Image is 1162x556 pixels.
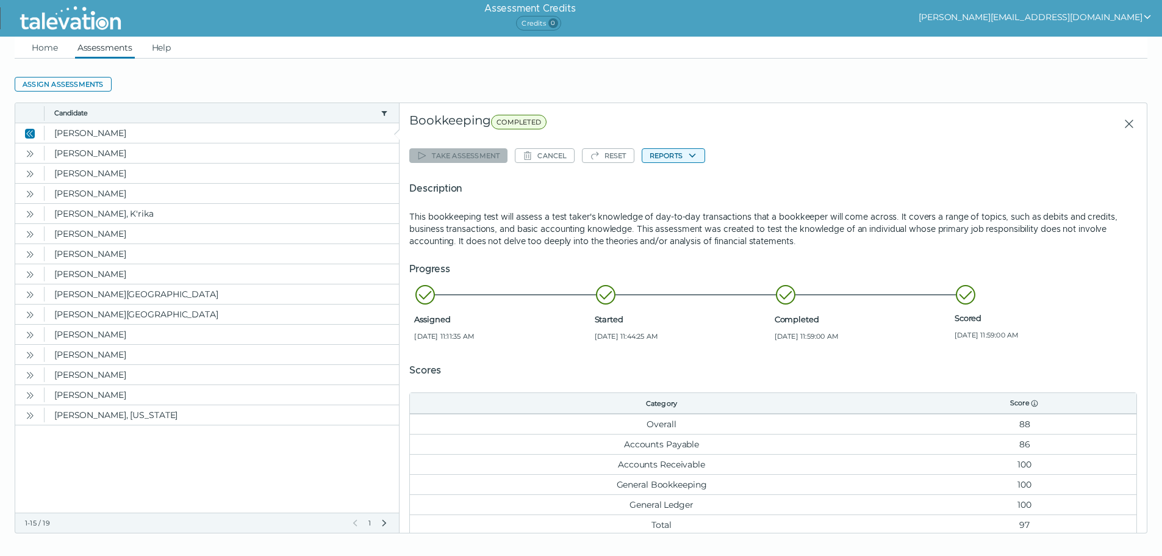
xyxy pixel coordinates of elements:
[516,16,561,31] span: Credits
[414,314,589,324] span: Assigned
[25,229,35,239] cds-icon: Open
[54,108,376,118] button: Candidate
[23,327,37,342] button: Open
[45,224,399,244] clr-dg-cell: [PERSON_NAME]
[379,518,389,528] button: Next Page
[409,211,1137,247] p: This bookkeeping test will assess a test taker's knowledge of day-to-day transactions that a book...
[410,434,913,454] td: Accounts Payable
[955,313,1130,323] span: Scored
[919,10,1152,24] button: show user actions
[409,181,1137,196] h5: Description
[775,314,950,324] span: Completed
[45,264,399,284] clr-dg-cell: [PERSON_NAME]
[25,411,35,421] cds-icon: Open
[367,518,372,528] span: 1
[23,146,37,161] button: Open
[25,310,35,320] cds-icon: Open
[409,363,1137,378] h5: Scores
[484,1,575,16] h6: Assessment Credits
[955,330,1130,340] span: [DATE] 11:59:00 AM
[410,494,913,514] td: General Ledger
[23,408,37,422] button: Open
[410,414,913,434] td: Overall
[45,345,399,364] clr-dg-cell: [PERSON_NAME]
[45,284,399,304] clr-dg-cell: [PERSON_NAME][GEOGRAPHIC_DATA]
[45,204,399,223] clr-dg-cell: [PERSON_NAME], K'rika
[409,148,507,163] button: Take assessment
[25,189,35,199] cds-icon: Open
[913,494,1136,514] td: 100
[45,164,399,183] clr-dg-cell: [PERSON_NAME]
[45,305,399,324] clr-dg-cell: [PERSON_NAME][GEOGRAPHIC_DATA]
[913,393,1136,414] th: Score
[491,115,547,129] span: COMPLETED
[45,385,399,405] clr-dg-cell: [PERSON_NAME]
[25,290,35,300] cds-icon: Open
[379,108,389,118] button: candidate filter
[25,169,35,179] cds-icon: Open
[913,434,1136,454] td: 86
[913,514,1136,535] td: 97
[23,206,37,221] button: Open
[23,367,37,382] button: Open
[548,18,558,28] span: 0
[775,331,950,341] span: [DATE] 11:59:00 AM
[23,166,37,181] button: Open
[25,350,35,360] cds-icon: Open
[23,267,37,281] button: Open
[15,3,126,34] img: Talevation_Logo_Transparent_white.png
[149,37,174,59] a: Help
[23,126,37,140] button: Close
[1114,113,1137,135] button: Close
[25,518,343,528] div: 1-15 / 19
[23,347,37,362] button: Open
[913,474,1136,494] td: 100
[23,186,37,201] button: Open
[410,393,913,414] th: Category
[25,330,35,340] cds-icon: Open
[25,250,35,259] cds-icon: Open
[25,129,35,139] cds-icon: Close
[595,331,770,341] span: [DATE] 11:44:25 AM
[45,244,399,264] clr-dg-cell: [PERSON_NAME]
[913,454,1136,474] td: 100
[25,370,35,380] cds-icon: Open
[414,331,589,341] span: [DATE] 11:11:35 AM
[45,184,399,203] clr-dg-cell: [PERSON_NAME]
[595,314,770,324] span: Started
[642,148,705,163] button: Reports
[23,307,37,322] button: Open
[515,148,574,163] button: Cancel
[350,518,360,528] button: Previous Page
[23,287,37,301] button: Open
[913,414,1136,434] td: 88
[23,388,37,402] button: Open
[582,148,634,163] button: Reset
[23,247,37,261] button: Open
[75,37,135,59] a: Assessments
[45,143,399,163] clr-dg-cell: [PERSON_NAME]
[45,325,399,344] clr-dg-cell: [PERSON_NAME]
[25,149,35,159] cds-icon: Open
[25,391,35,400] cds-icon: Open
[15,77,112,92] button: Assign assessments
[410,474,913,494] td: General Bookkeeping
[45,123,399,143] clr-dg-cell: [PERSON_NAME]
[410,454,913,474] td: Accounts Receivable
[25,209,35,219] cds-icon: Open
[25,270,35,280] cds-icon: Open
[29,37,60,59] a: Home
[45,405,399,425] clr-dg-cell: [PERSON_NAME], [US_STATE]
[45,365,399,385] clr-dg-cell: [PERSON_NAME]
[409,113,833,135] div: Bookkeeping
[23,226,37,241] button: Open
[410,514,913,535] td: Total
[409,262,1137,276] h5: Progress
